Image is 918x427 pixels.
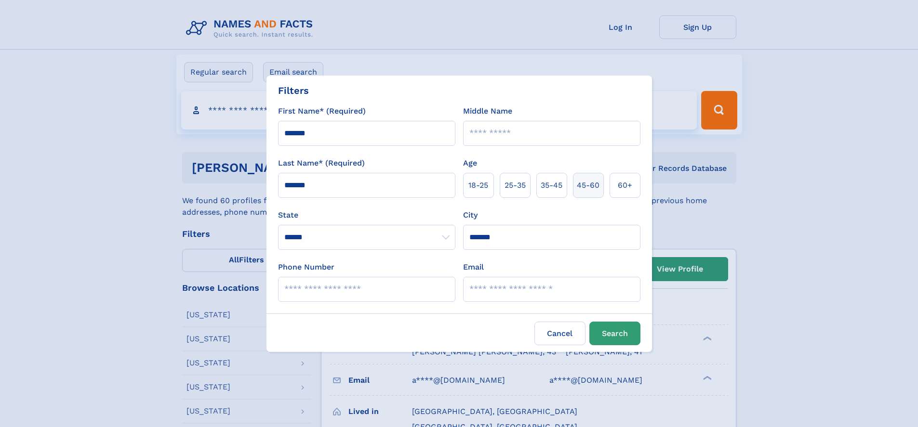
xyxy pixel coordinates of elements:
[278,209,455,221] label: State
[463,209,478,221] label: City
[468,180,488,191] span: 18‑25
[463,105,512,117] label: Middle Name
[463,261,484,273] label: Email
[589,322,640,345] button: Search
[541,180,562,191] span: 35‑45
[278,157,365,169] label: Last Name* (Required)
[505,180,526,191] span: 25‑35
[278,105,366,117] label: First Name* (Required)
[618,180,632,191] span: 60+
[463,157,477,169] label: Age
[278,83,309,98] div: Filters
[278,261,334,273] label: Phone Number
[577,180,599,191] span: 45‑60
[534,322,585,345] label: Cancel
